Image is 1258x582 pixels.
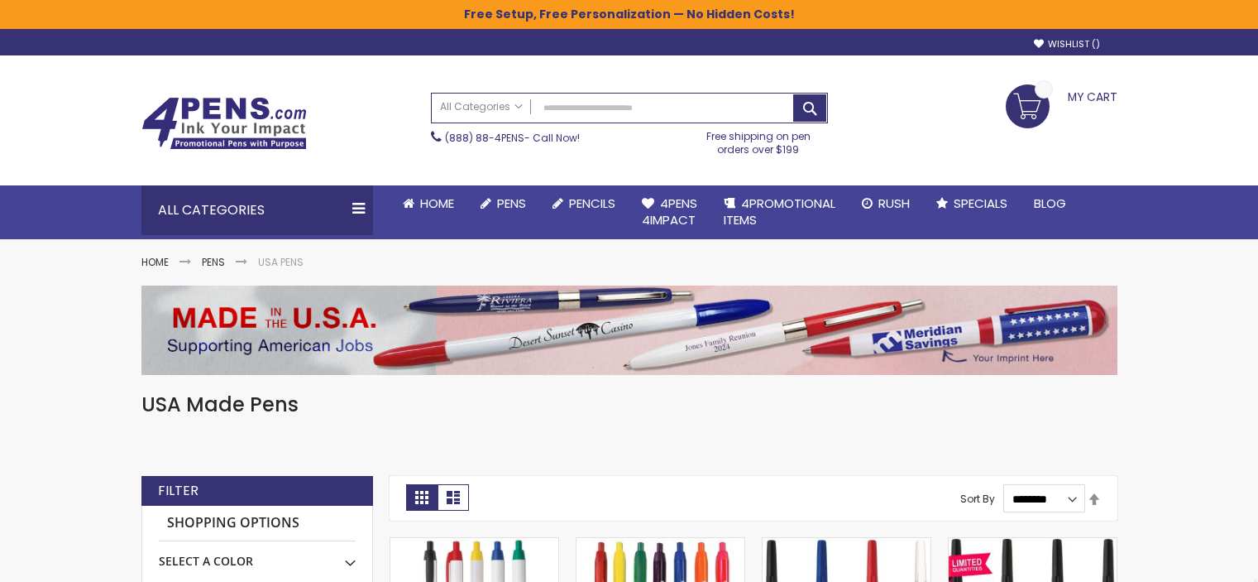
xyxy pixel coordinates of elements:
[724,195,835,228] span: 4PROMOTIONAL ITEMS
[141,185,373,235] div: All Categories
[576,537,744,551] a: Monarch-T Translucent Wide Click Ballpoint Pen
[1034,195,1066,212] span: Blog
[710,185,849,239] a: 4PROMOTIONALITEMS
[539,185,629,222] a: Pencils
[1034,38,1100,51] a: Wishlist
[949,537,1117,551] a: Promotional Neon Twister Stick Plastic Ballpoint Pen
[954,195,1007,212] span: Specials
[390,537,558,551] a: Monarch-G Grip Wide Click Ballpoint Pen - White Body
[642,195,697,228] span: 4Pens 4impact
[158,482,199,500] strong: Filter
[141,255,169,269] a: Home
[141,392,1117,418] h1: USA Made Pens
[159,541,356,570] div: Select A Color
[569,195,615,212] span: Pencils
[390,185,467,222] a: Home
[923,185,1021,222] a: Specials
[406,484,438,511] strong: Grid
[432,94,531,121] a: All Categories
[849,185,923,222] a: Rush
[960,492,995,506] label: Sort By
[689,123,828,156] div: Free shipping on pen orders over $199
[141,286,1117,375] img: USA Pens
[878,195,910,212] span: Rush
[629,185,710,239] a: 4Pens4impact
[763,537,930,551] a: Promotional Twister Stick Plastic Ballpoint Pen
[445,131,580,145] span: - Call Now!
[141,97,307,150] img: 4Pens Custom Pens and Promotional Products
[497,195,526,212] span: Pens
[440,100,523,113] span: All Categories
[258,255,304,269] strong: USA Pens
[1021,185,1079,222] a: Blog
[420,195,454,212] span: Home
[202,255,225,269] a: Pens
[445,131,524,145] a: (888) 88-4PENS
[467,185,539,222] a: Pens
[159,506,356,541] strong: Shopping Options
